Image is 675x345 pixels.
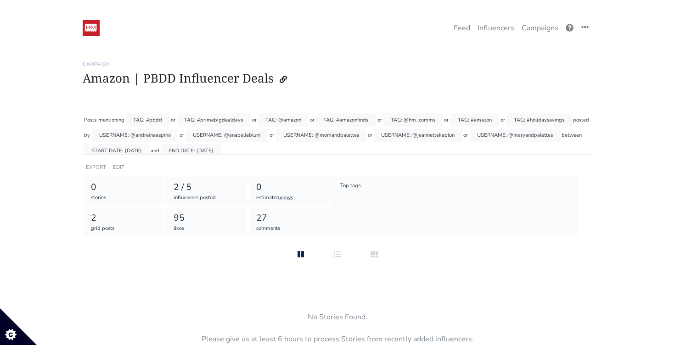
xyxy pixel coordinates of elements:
a: Campaigns [518,19,562,37]
h6: Campaign [83,61,592,67]
div: 0 [91,181,157,194]
div: Posts [84,113,96,127]
div: estimated [256,194,323,202]
div: or [368,129,372,142]
div: grid posts [91,225,157,233]
div: TAG: #amazon [450,113,499,127]
div: comments [256,225,323,233]
div: USERNAME: @andreinaespino [92,129,178,142]
div: USERNAME: @jeannettekaplun [374,129,462,142]
div: END DATE: [DATE] [161,144,221,157]
div: 2 [91,211,157,225]
div: TAG: #amazonfinds [316,113,376,127]
a: Feed [450,19,474,37]
a: EDIT [113,164,124,171]
div: posted [573,113,589,127]
div: Top tags: [339,182,362,191]
div: or [377,113,382,127]
div: TAG: #pbdd [126,113,169,127]
div: USERNAME: @momandpalettes [276,129,366,142]
div: mentioning [98,113,124,127]
a: Influencers [474,19,518,37]
div: TAG: #holidaysavings [506,113,572,127]
div: influencers posted [174,194,240,202]
div: stories [91,194,157,202]
div: 27 [256,211,323,225]
div: or [501,113,505,127]
img: 19:52:48_1547236368 [83,20,100,36]
div: TAG: @hm_comms [383,113,443,127]
div: or [310,113,315,127]
a: EXPORT [86,164,106,171]
div: 0 [256,181,323,194]
div: by [84,129,90,142]
div: or [463,129,468,142]
div: TAG: @amazon [258,113,309,127]
div: or [270,129,274,142]
div: and [151,144,159,157]
a: views [280,194,293,201]
div: or [444,113,449,127]
div: USERNAME: @anabelleblum [186,129,268,142]
h1: Amazon | PBDD Influencer Deals [83,71,592,88]
div: between [562,129,582,142]
div: 2 / 5 [174,181,240,194]
div: or [252,113,257,127]
div: likes [174,225,240,233]
div: or [180,129,184,142]
div: TAG: #primebigdealdays [177,113,250,127]
div: or [171,113,175,127]
div: START DATE: [DATE] [84,144,149,157]
div: 95 [174,211,240,225]
div: USERNAME: @maryandpalettes [470,129,560,142]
